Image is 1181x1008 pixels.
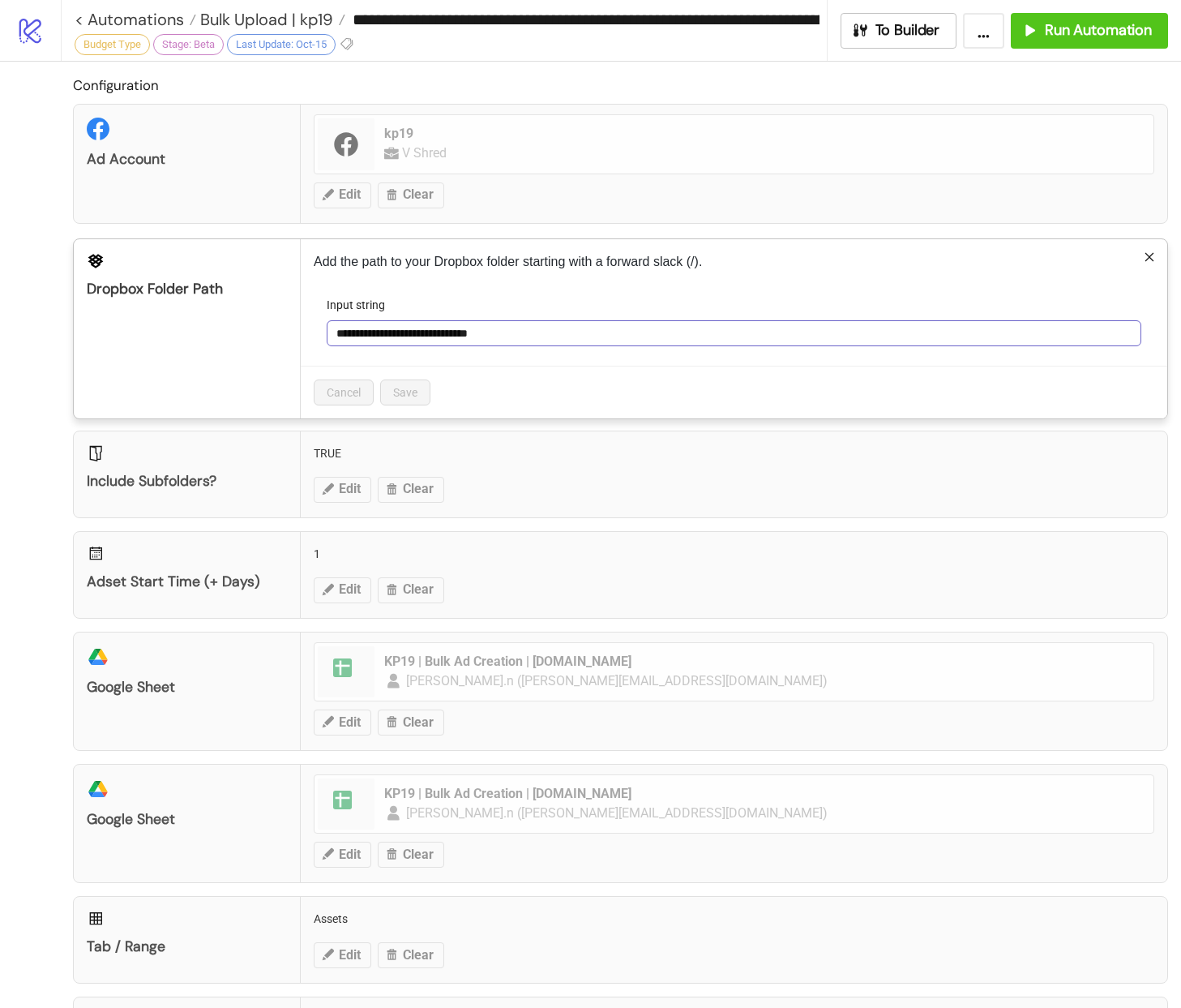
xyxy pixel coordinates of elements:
button: Cancel [314,380,374,405]
p: Add the path to your Dropbox folder starting with a forward slack (/). [314,252,1154,272]
span: Run Automation [1045,21,1152,40]
span: To Builder [875,21,940,40]
div: Last Update: Oct-15 [227,34,336,55]
button: Save [380,380,430,405]
a: < Automations [75,11,196,28]
button: Run Automation [1011,13,1168,49]
span: close [1144,251,1155,263]
a: Bulk Upload | kp19 [196,11,345,28]
span: Bulk Upload | kp19 [196,9,333,30]
button: ... [963,13,1004,49]
div: Dropbox Folder Path [87,280,287,298]
button: To Builder [841,13,957,49]
div: Stage: Beta [153,34,224,55]
h2: Configuration [73,75,1168,96]
div: Budget Type [75,34,150,55]
input: Input string [327,320,1141,346]
label: Input string [327,296,396,314]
